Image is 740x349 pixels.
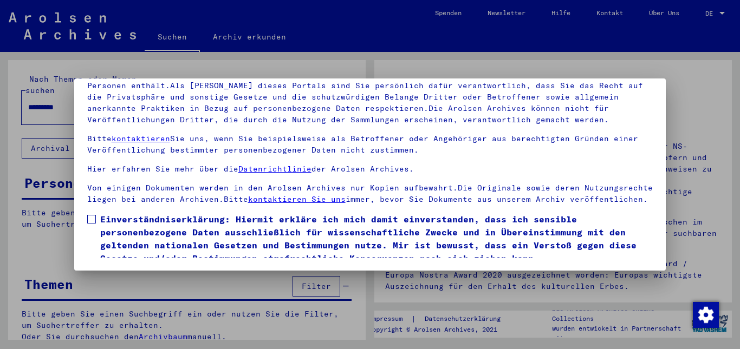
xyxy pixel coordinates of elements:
[692,301,718,327] div: Zustimmung ändern
[87,182,653,205] p: Von einigen Dokumenten werden in den Arolsen Archives nur Kopien aufbewahrt.Die Originale sowie d...
[112,134,170,143] a: kontaktieren
[693,302,719,328] img: Zustimmung ändern
[238,164,311,174] a: Datenrichtlinie
[87,133,653,156] p: Bitte Sie uns, wenn Sie beispielsweise als Betroffener oder Angehöriger aus berechtigten Gründen ...
[87,69,653,126] p: Bitte beachten Sie, dass dieses Portal über NS - Verfolgte sensible Daten zu identifizierten oder...
[100,213,653,265] span: Einverständniserklärung: Hiermit erkläre ich mich damit einverstanden, dass ich sensible personen...
[248,194,346,204] a: kontaktieren Sie uns
[87,163,653,175] p: Hier erfahren Sie mehr über die der Arolsen Archives.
